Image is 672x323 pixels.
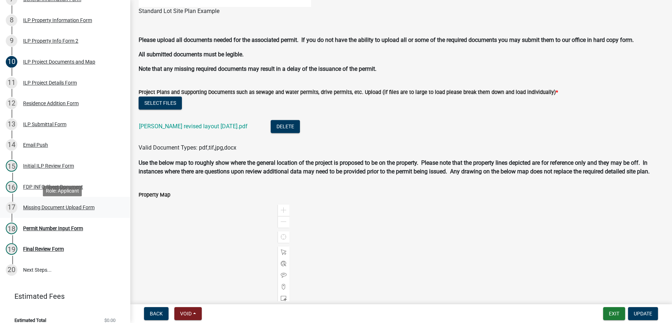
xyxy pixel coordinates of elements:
div: Role: Applicant [43,186,82,196]
div: ILP Project Details Form [23,80,77,85]
label: Project Plans and Supporting Documents such as sewage and water permits, drive permits, etc. Uplo... [139,90,558,95]
div: 19 [6,243,17,255]
div: 17 [6,202,17,213]
div: Permit Number Input Form [23,226,83,231]
div: Final Review Form [23,246,64,251]
div: 12 [6,98,17,109]
a: Estimated Fees [6,289,118,303]
div: 16 [6,181,17,193]
strong: All submitted documents must be legible. [139,51,244,58]
label: Property Map [139,193,170,198]
div: ILP Project Documents and Map [23,59,95,64]
span: Valid Document Types: pdf,tif,jpg,docx [139,144,236,151]
button: Update [628,307,658,320]
span: Update [634,311,652,316]
button: Delete [271,120,300,133]
span: Back [150,311,163,316]
div: Zoom out [278,216,289,228]
div: ILP Property Information Form [23,18,92,23]
div: 18 [6,223,17,234]
div: FDP INFO Sheet Document [23,184,83,189]
div: Zoom in [278,204,289,216]
button: Exit [603,307,625,320]
div: Email Push [23,142,48,147]
span: $0.00 [104,318,115,323]
div: 10 [6,56,17,68]
button: Void [174,307,202,320]
div: 20 [6,264,17,276]
div: Initial ILP Review Form [23,163,74,168]
span: Void [180,311,192,316]
div: ILP Submittal Form [23,122,66,127]
div: 11 [6,77,17,89]
div: Find my location [278,231,289,243]
span: Estimated Total [14,318,46,323]
button: Back [144,307,169,320]
div: 9 [6,35,17,47]
div: 13 [6,119,17,130]
div: 8 [6,14,17,26]
div: Missing Document Upload Form [23,205,95,210]
div: 15 [6,160,17,172]
div: Residence Addition Form [23,101,79,106]
wm-modal-confirm: Delete Document [271,123,300,130]
strong: Use the below map to roughly show where the general location of the project is proposed to be on ... [139,159,650,175]
a: [PERSON_NAME] revised layout [DATE].pdf [139,123,248,130]
strong: Note that any missing required documents may result in a delay of the issuance of the permit. [139,65,376,72]
figcaption: Standard Lot Site Plan Example [139,7,663,16]
div: ILP Property Info Form 2 [23,38,78,43]
strong: Please upload all documents needed for the associated permit. If you do not have the ability to u... [139,36,634,43]
div: 14 [6,139,17,151]
button: Select files [139,96,182,109]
